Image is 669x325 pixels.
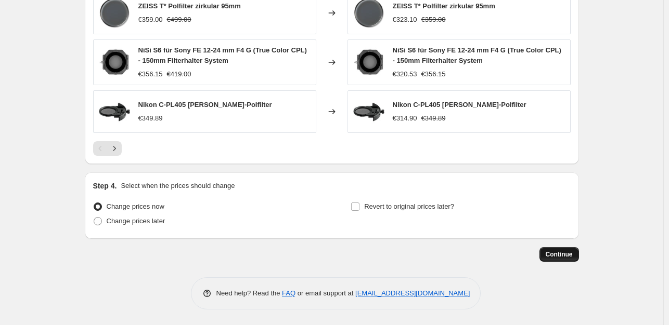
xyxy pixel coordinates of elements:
div: €323.10 [393,15,417,25]
span: Revert to original prices later? [364,202,454,210]
span: ZEISS T* Polfilter zirkular 95mm [393,2,495,10]
span: NiSi S6 für Sony FE 12-24 mm F4 G (True Color CPL) - 150mm Filterhalter System [138,46,307,64]
div: €349.89 [138,113,163,124]
span: Nikon C-PL405 [PERSON_NAME]-Polfilter [138,101,272,109]
button: Next [107,141,122,156]
img: 71ghNkDdR3L_80x.jpg [99,47,130,78]
div: €359.00 [138,15,163,25]
span: Change prices now [107,202,164,210]
span: Change prices later [107,217,165,225]
p: Select when the prices should change [121,181,235,191]
strike: €359.00 [421,15,446,25]
div: €356.15 [138,69,163,79]
strike: €349.89 [421,113,446,124]
a: [EMAIL_ADDRESS][DOMAIN_NAME] [355,289,470,297]
span: Nikon C-PL405 [PERSON_NAME]-Polfilter [393,101,526,109]
strike: €499.00 [167,15,191,25]
span: NiSi S6 für Sony FE 12-24 mm F4 G (True Color CPL) - 150mm Filterhalter System [393,46,561,64]
h2: Step 4. [93,181,117,191]
img: 71ghNkDdR3L_80x.jpg [353,47,384,78]
div: €314.90 [393,113,417,124]
div: €320.53 [393,69,417,79]
span: Need help? Read the [216,289,282,297]
button: Continue [539,247,579,262]
img: 51oJSRSh0eL_80x.jpg [353,96,384,127]
strike: €356.15 [421,69,446,79]
span: or email support at [295,289,355,297]
nav: Pagination [93,141,122,156]
span: Continue [546,250,573,259]
img: 51oJSRSh0eL_80x.jpg [99,96,130,127]
a: FAQ [282,289,295,297]
strike: €419.00 [167,69,191,79]
span: ZEISS T* Polfilter zirkular 95mm [138,2,241,10]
